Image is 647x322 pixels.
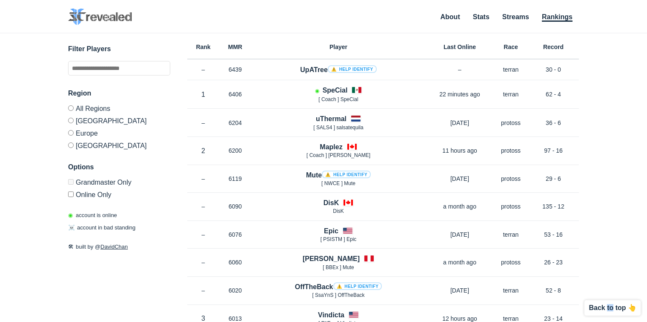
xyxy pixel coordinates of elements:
[426,174,494,183] p: [DATE]
[68,130,74,136] input: Europe
[324,226,338,236] h4: Epic
[323,198,339,208] h4: DisK
[306,152,370,158] span: [ Coach ] [PERSON_NAME]
[426,258,494,267] p: a month ago
[316,114,346,124] h4: uThermal
[187,65,219,74] p: –
[303,254,360,264] h4: [PERSON_NAME]
[68,191,74,197] input: Online Only
[219,202,251,211] p: 6090
[68,114,170,127] label: [GEOGRAPHIC_DATA]
[528,202,579,211] p: 135 - 12
[320,142,342,152] h4: Maplez
[219,44,251,50] h6: MMR
[323,264,354,270] span: [ BBEx ] Mute
[333,282,382,290] a: ⚠️ Help identify
[219,90,251,99] p: 6406
[187,202,219,211] p: –
[426,286,494,295] p: [DATE]
[68,105,170,114] label: All Regions
[494,202,528,211] p: protoss
[187,119,219,127] p: –
[68,88,170,99] h3: Region
[187,146,219,156] p: 2
[187,44,219,50] h6: Rank
[528,258,579,267] p: 26 - 23
[219,119,251,127] p: 6204
[251,44,426,50] h6: Player
[219,230,251,239] p: 6076
[494,44,528,50] h6: Race
[68,127,170,139] label: Europe
[318,96,358,102] span: [ Coach ] SpeCial
[426,202,494,211] p: a month ago
[528,44,579,50] h6: Record
[333,208,344,214] span: DisK
[441,13,460,20] a: About
[426,65,494,74] p: –
[306,170,371,180] h4: Mute
[219,286,251,295] p: 6020
[68,224,75,231] span: ☠️
[295,282,382,292] h4: OffTheBack
[426,146,494,155] p: 11 hours ago
[528,174,579,183] p: 29 - 6
[68,139,170,149] label: [GEOGRAPHIC_DATA]
[494,90,528,99] p: terran
[528,90,579,99] p: 62 - 4
[542,13,573,22] a: Rankings
[321,180,355,186] span: [ NWCE ] Mute
[100,244,128,250] a: DavidChan
[528,146,579,155] p: 97 - 16
[187,90,219,99] p: 1
[68,179,74,185] input: Grandmaster Only
[528,286,579,295] p: 52 - 8
[68,243,170,251] p: built by @
[426,44,494,50] h6: Last Online
[187,258,219,267] p: –
[528,119,579,127] p: 36 - 6
[313,125,363,131] span: [ SALS4 ] salsatequila
[328,65,377,73] a: ⚠️ Help identify
[219,258,251,267] p: 6060
[315,88,319,94] span: Account is laddering
[473,13,490,20] a: Stats
[589,305,636,311] p: Back to top 👆
[68,142,74,148] input: [GEOGRAPHIC_DATA]
[68,179,170,188] label: Only Show accounts currently in Grandmaster
[426,230,494,239] p: [DATE]
[312,292,364,298] span: [ SsaYnS ] OffTheBack
[219,146,251,155] p: 6200
[528,65,579,74] p: 30 - 0
[426,119,494,127] p: [DATE]
[187,174,219,183] p: –
[187,230,219,239] p: –
[494,146,528,155] p: protoss
[426,90,494,99] p: 22 minutes ago
[494,258,528,267] p: protoss
[68,212,73,218] span: ◉
[323,85,348,95] h4: SpeCial
[68,44,170,54] h3: Filter Players
[68,118,74,123] input: [GEOGRAPHIC_DATA]
[494,119,528,127] p: protoss
[68,9,132,25] img: SC2 Revealed
[494,174,528,183] p: protoss
[494,65,528,74] p: terran
[68,162,170,172] h3: Options
[68,105,74,111] input: All Regions
[318,310,344,320] h4: Vindicta
[322,171,371,178] a: ⚠️ Help identify
[321,236,357,242] span: [ PSISTM ] Epic
[219,174,251,183] p: 6119
[187,286,219,295] p: –
[68,223,135,232] p: account in bad standing
[502,13,529,20] a: Streams
[300,65,376,75] h4: UpATree
[68,244,74,250] span: 🛠
[494,286,528,295] p: terran
[68,211,117,220] p: account is online
[219,65,251,74] p: 6439
[494,230,528,239] p: terran
[68,188,170,198] label: Only show accounts currently laddering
